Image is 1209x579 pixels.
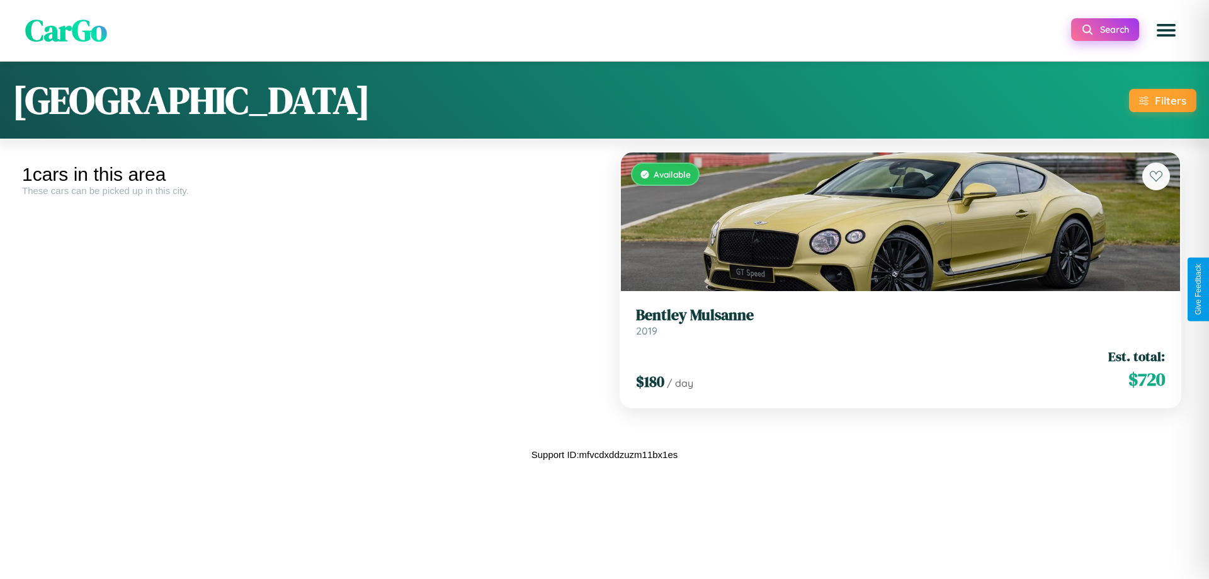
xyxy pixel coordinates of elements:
p: Support ID: mfvcdxddzuzm11bx1es [531,446,678,463]
button: Filters [1129,89,1196,112]
span: / day [667,377,693,389]
span: $ 180 [636,371,664,392]
span: 2019 [636,324,657,337]
button: Search [1071,18,1139,41]
span: Est. total: [1108,347,1165,365]
span: Search [1100,24,1129,35]
span: Available [654,169,691,180]
a: Bentley Mulsanne2019 [636,306,1165,337]
div: 1 cars in this area [22,164,595,185]
span: $ 720 [1128,367,1165,392]
h1: [GEOGRAPHIC_DATA] [13,74,370,126]
div: Give Feedback [1194,264,1203,315]
h3: Bentley Mulsanne [636,306,1165,324]
span: CarGo [25,9,107,51]
div: These cars can be picked up in this city. [22,185,595,196]
button: Open menu [1149,13,1184,48]
div: Filters [1155,94,1186,107]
